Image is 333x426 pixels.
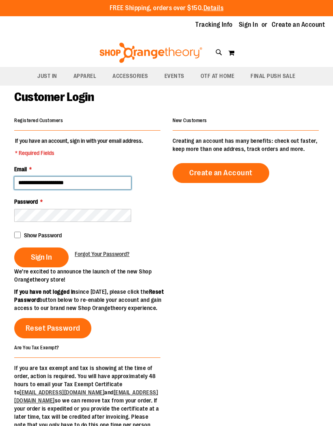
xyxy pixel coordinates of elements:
span: Password [14,198,38,205]
strong: Reset Password [14,288,164,303]
strong: Registered Customers [14,118,63,123]
span: Create an Account [189,168,253,177]
a: Create an Account [173,163,269,183]
a: EVENTS [156,67,192,86]
span: FINAL PUSH SALE [251,67,296,85]
span: * Required Fields [15,149,143,157]
span: Forgot Your Password? [75,251,130,257]
a: FINAL PUSH SALE [242,67,304,86]
a: OTF AT HOME [192,67,243,86]
legend: If you have an account, sign in with your email address. [14,137,144,157]
a: Tracking Info [195,20,233,29]
img: Shop Orangetheory [98,43,203,63]
a: [EMAIL_ADDRESS][DOMAIN_NAME] [19,389,104,396]
p: since [DATE], please click the button below to re-enable your account and gain access to our bran... [14,288,166,312]
a: APPAREL [65,67,105,86]
strong: Are You Tax Exempt? [14,344,59,350]
span: Customer Login [14,90,94,104]
strong: New Customers [173,118,207,123]
p: Creating an account has many benefits: check out faster, keep more than one address, track orders... [173,137,319,153]
span: Email [14,166,27,172]
a: Sign In [239,20,258,29]
a: Forgot Your Password? [75,250,130,258]
a: Reset Password [14,318,91,338]
span: EVENTS [164,67,184,85]
span: APPAREL [74,67,97,85]
span: Reset Password [26,324,80,333]
a: Details [203,4,224,12]
a: JUST IN [29,67,65,86]
p: FREE Shipping, orders over $150. [110,4,224,13]
a: Create an Account [272,20,325,29]
span: ACCESSORIES [112,67,148,85]
button: Sign In [14,247,69,267]
a: ACCESSORIES [104,67,156,86]
span: OTF AT HOME [201,67,235,85]
p: We’re excited to announce the launch of the new Shop Orangetheory store! [14,267,166,284]
span: Sign In [31,253,52,262]
span: Show Password [24,232,62,239]
strong: If you have not logged in [14,288,76,295]
span: JUST IN [37,67,57,85]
